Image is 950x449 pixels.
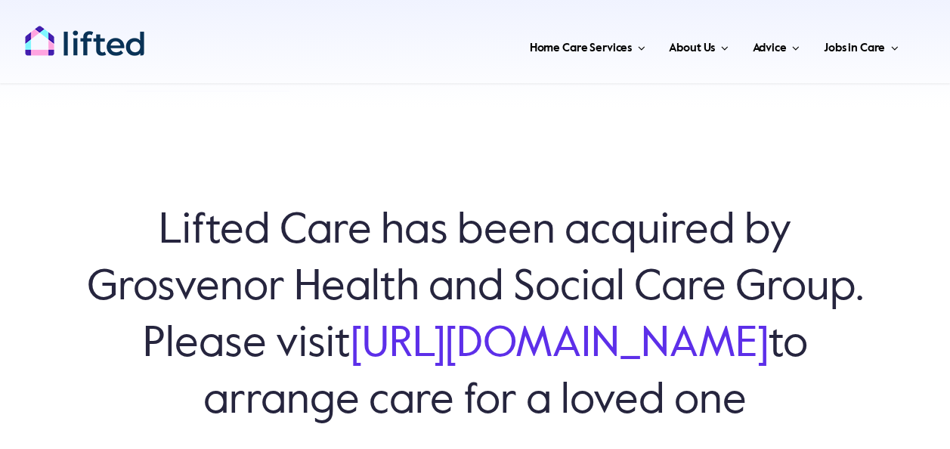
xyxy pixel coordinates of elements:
span: About Us [669,36,715,60]
h6: Lifted Care has been acquired by Grosvenor Health and Social Care Group. Please visit to arrange ... [76,203,874,430]
a: Advice [748,23,804,68]
span: Jobs in Care [824,36,885,60]
a: Home Care Services [525,23,650,68]
nav: Main Menu [178,23,903,68]
span: Home Care Services [530,36,632,60]
a: About Us [664,23,732,68]
span: Advice [753,36,787,60]
a: [URL][DOMAIN_NAME] [351,324,769,366]
a: lifted-logo [24,25,145,40]
a: Jobs in Care [819,23,903,68]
